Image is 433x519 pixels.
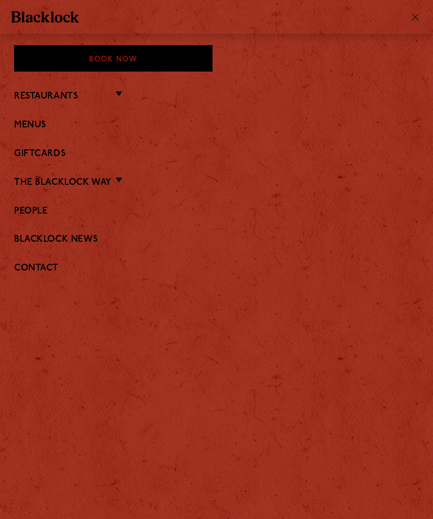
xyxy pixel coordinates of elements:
[14,120,419,131] a: Menus
[11,11,79,23] img: BL_Textured_Logo-footer-cropped.svg
[14,178,112,188] a: The Blacklock Way
[14,45,213,72] div: Book Now
[14,263,419,274] a: Contact
[14,91,78,102] a: Restaurants
[14,234,419,245] a: Blacklock News
[14,149,419,159] a: Giftcards
[14,206,419,217] a: People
